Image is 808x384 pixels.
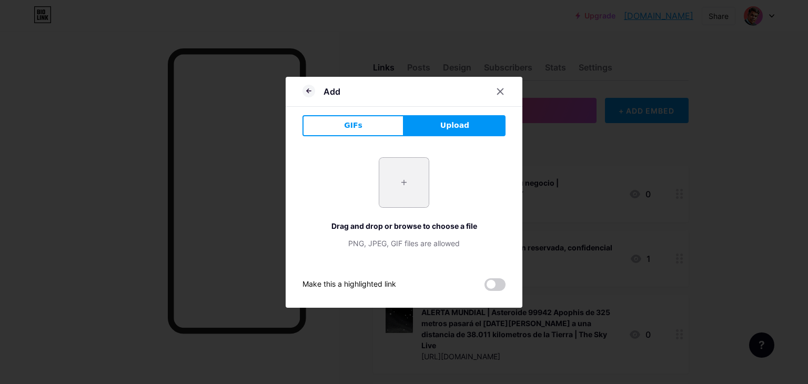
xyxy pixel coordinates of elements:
[404,115,506,136] button: Upload
[344,120,362,131] span: GIFs
[302,238,506,249] div: PNG, JPEG, GIF files are allowed
[440,120,469,131] span: Upload
[302,278,396,291] div: Make this a highlighted link
[302,115,404,136] button: GIFs
[324,85,340,98] div: Add
[302,220,506,231] div: Drag and drop or browse to choose a file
